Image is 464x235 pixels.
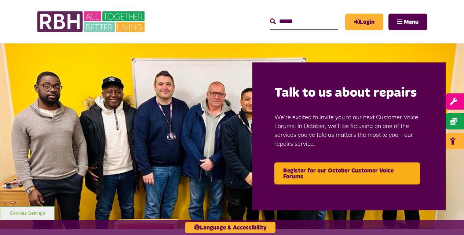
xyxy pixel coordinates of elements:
button: Navigation [388,14,427,30]
a: MyRBH [345,14,383,30]
p: We’re excited to invite you to our next Customer Voice Forums. In October, we’ll be focusing on o... [274,102,424,159]
a: Register for our October Customer Voice Forums [274,163,420,185]
img: RBH [37,7,147,36]
iframe: Netcall Web Assistant for live chat [431,202,464,235]
h2: Talk to us about repairs [274,84,424,102]
span: Menu [404,19,419,25]
button: Language & Accessibility [185,222,275,233]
